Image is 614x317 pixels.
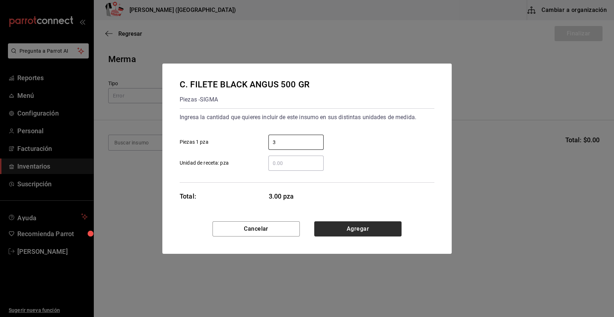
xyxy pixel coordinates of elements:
[180,112,434,123] div: Ingresa la cantidad que quieres incluir de este insumo en sus distintas unidades de medida.
[212,221,300,236] button: Cancelar
[268,138,324,147] input: Piezas 1 pza
[268,159,324,168] input: Unidad de receta: pza
[180,78,310,91] div: C. FILETE BLACK ANGUS 500 GR
[180,191,196,201] div: Total:
[314,221,402,236] button: Agregar
[269,191,324,201] span: 3.00 pza
[180,138,209,146] span: Piezas 1 pza
[180,159,229,167] span: Unidad de receta: pza
[180,94,310,105] div: Piezas - SIGMA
